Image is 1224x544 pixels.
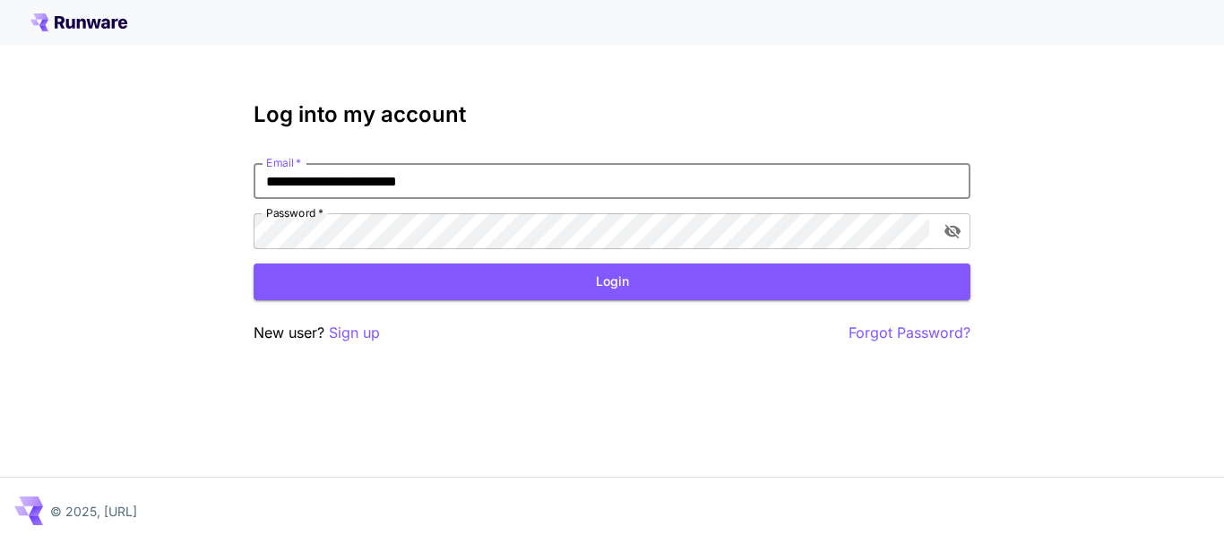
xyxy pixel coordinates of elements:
button: toggle password visibility [936,215,969,247]
label: Password [266,205,323,220]
button: Sign up [329,322,380,344]
button: Forgot Password? [849,322,970,344]
p: © 2025, [URL] [50,502,137,521]
p: New user? [254,322,380,344]
button: Login [254,263,970,300]
h3: Log into my account [254,102,970,127]
label: Email [266,155,301,170]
